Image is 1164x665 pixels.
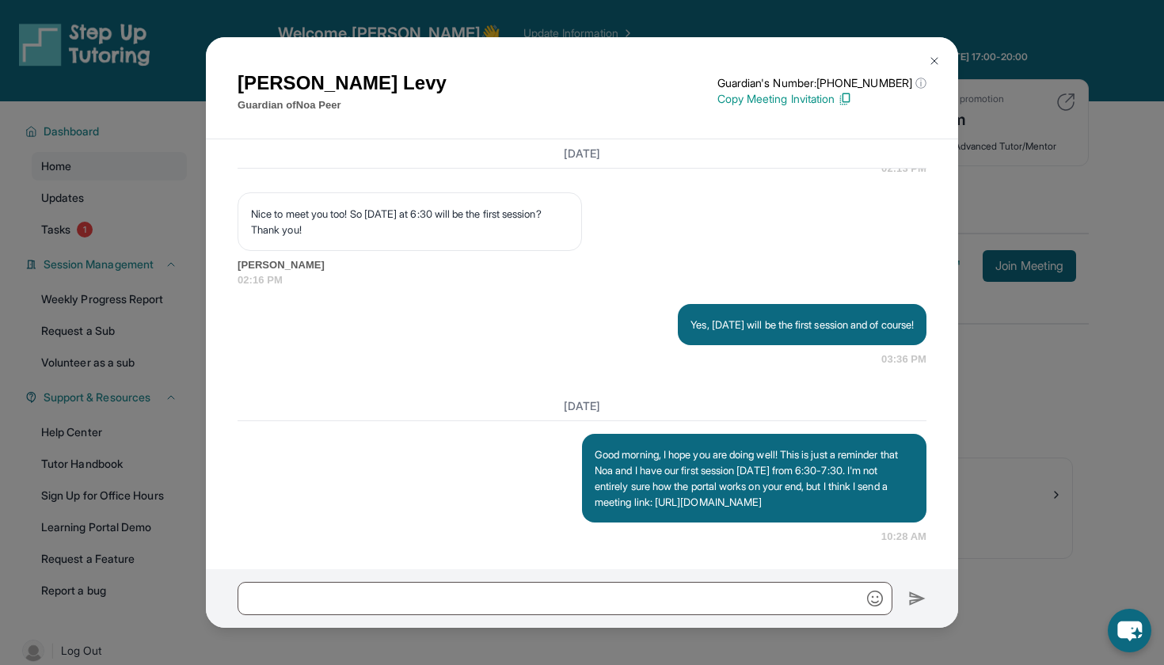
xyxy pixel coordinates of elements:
[238,272,926,288] span: 02:16 PM
[881,351,926,367] span: 03:36 PM
[881,161,926,177] span: 02:13 PM
[238,398,926,414] h3: [DATE]
[867,591,883,606] img: Emoji
[928,55,941,67] img: Close Icon
[238,97,447,113] p: Guardian of Noa Peer
[908,589,926,608] img: Send icon
[1108,609,1151,652] button: chat-button
[881,529,926,545] span: 10:28 AM
[915,75,926,91] span: ⓘ
[717,75,926,91] p: Guardian's Number: [PHONE_NUMBER]
[595,446,914,510] p: Good morning, I hope you are doing well! This is just a reminder that Noa and I have our first se...
[238,257,926,273] span: [PERSON_NAME]
[238,69,447,97] h1: [PERSON_NAME] Levy
[690,317,914,332] p: Yes, [DATE] will be the first session and of course!
[838,92,852,106] img: Copy Icon
[717,91,926,107] p: Copy Meeting Invitation
[251,206,569,237] p: Nice to meet you too! So [DATE] at 6:30 will be the first session? Thank you!
[238,146,926,161] h3: [DATE]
